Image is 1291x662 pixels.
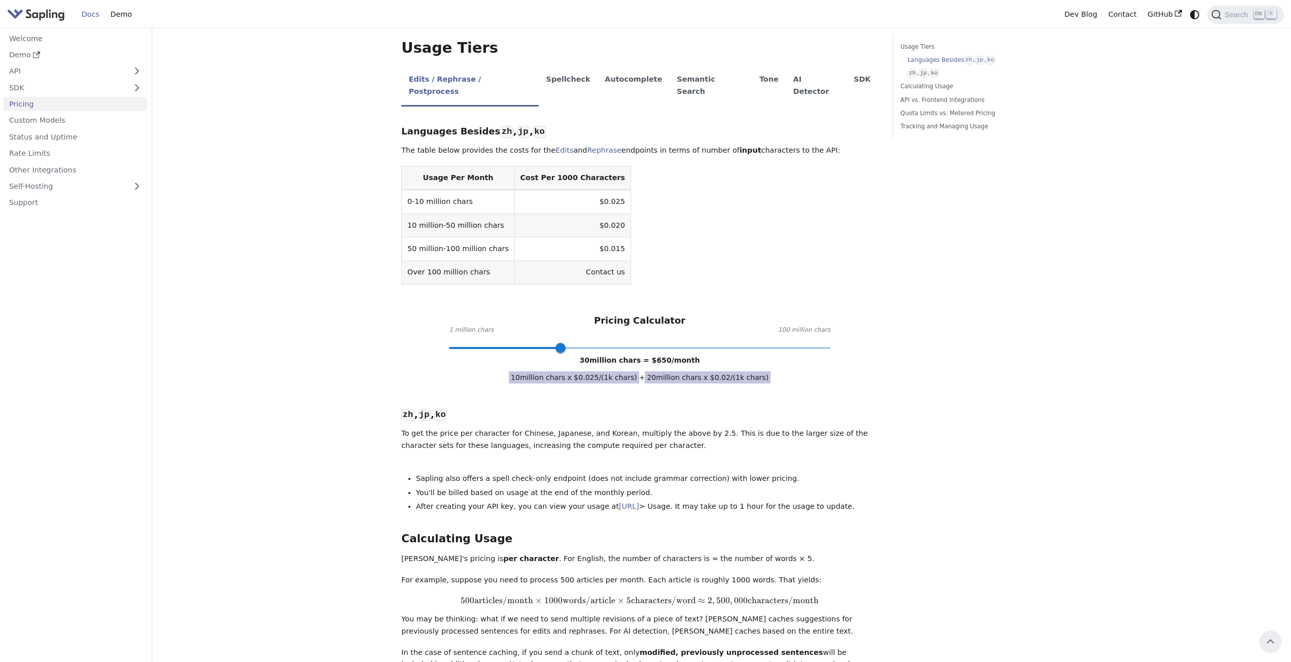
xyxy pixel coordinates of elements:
a: API [4,64,127,79]
td: $0.015 [514,237,631,261]
a: Rephrase [587,146,621,154]
li: Semantic Search [670,66,752,107]
code: zh [964,56,973,64]
p: The table below provides the costs for the and endpoints in terms of number of characters to the ... [401,145,878,157]
strong: per character [503,554,559,563]
span: 1000 [544,595,563,606]
a: Usage Tiers [900,42,1038,52]
button: Search (Ctrl+K) [1207,6,1283,24]
code: ko [533,126,546,138]
code: ko [986,56,995,64]
span: 500 [461,595,474,606]
p: [PERSON_NAME]'s pricing is . For English, the number of characters is ≈ the number of words × 5. [401,553,878,565]
a: Sapling.ai [7,7,68,22]
code: jp [418,409,431,421]
button: Scroll back to top [1260,631,1281,652]
a: Pricing [4,97,147,112]
code: jp [517,126,530,138]
a: Welcome [4,31,147,46]
td: $0.020 [514,214,631,237]
li: SDK [847,66,878,107]
td: Over 100 million chars [402,261,514,284]
li: You'll be billed based on usage at the end of the monthly period. [416,487,878,499]
span: × [535,595,542,606]
kbd: K [1266,10,1276,19]
li: Autocomplete [598,66,670,107]
li: Spellcheck [539,66,598,107]
a: Custom Models [4,113,147,128]
button: Expand sidebar category 'API' [127,64,147,79]
span: words/article [563,595,615,606]
li: Sapling also offers a spell check-only endpoint (does not include grammar correction) with lower ... [416,473,878,485]
span: , [712,595,715,606]
span: ≈ [698,595,705,606]
h3: Languages Besides , , [401,126,878,137]
a: Demo [105,7,137,22]
span: characters/word [631,595,696,606]
a: Support [4,195,147,210]
p: To get the price per character for Chinese, Japanese, and Korean, multiply the above by 2.5. This... [401,428,878,452]
a: GitHub [1142,7,1187,22]
img: Sapling.ai [7,7,65,22]
a: Demo [4,48,147,62]
li: Edits / Rephrase / Postprocess [401,66,539,107]
code: ko [930,69,939,78]
li: AI Detector [786,66,847,107]
a: Quota Limits vs. Metered Pricing [900,109,1038,118]
a: Self-Hosting [4,179,147,194]
span: 000 [734,595,748,606]
code: ko [434,409,447,421]
button: Switch between dark and light mode (currently system mode) [1188,7,1202,22]
span: 1 million chars [449,325,494,335]
code: zh [908,69,917,78]
button: Expand sidebar category 'SDK' [127,80,147,95]
p: For example, suppose you need to process 500 articles per month. Each article is roughly 1000 wor... [401,574,878,586]
a: Edits [555,146,573,154]
a: Status and Uptime [4,129,147,144]
h3: Pricing Calculator [594,315,685,327]
th: Cost Per 1000 Characters [514,166,631,190]
span: 30 million chars = $ 650 /month [580,356,700,364]
span: 500 [716,595,730,606]
code: jp [975,56,984,64]
td: $0.025 [514,190,631,214]
li: After creating your API key, you can view your usage at > Usage. It may take up to 1 hour for the... [416,501,878,513]
td: 10 million-50 million chars [402,214,514,237]
a: zh,jp,ko [908,68,1034,78]
span: + [639,373,645,381]
strong: modified, previously unprocessed sentences [640,648,823,656]
h2: Usage Tiers [401,39,878,57]
a: Tracking and Managing Usage [900,122,1038,131]
span: characters/month [748,595,819,606]
span: 20 million chars x $ 0.02 /(1k chars) [645,371,771,384]
td: Contact us [514,261,631,284]
td: 0-10 million chars [402,190,514,214]
a: Dev Blog [1059,7,1102,22]
code: zh [500,126,513,138]
a: API vs. Frontend Integrations [900,95,1038,105]
code: zh [401,409,414,421]
span: Search [1222,11,1254,19]
h3: , , [401,409,878,421]
strong: input [740,146,761,154]
span: × [617,595,624,606]
td: 50 million-100 million chars [402,237,514,261]
a: Contact [1103,7,1142,22]
span: 10 million chars x $ 0.025 /(1k chars) [509,371,639,384]
a: Rate Limits [4,146,147,161]
h2: Calculating Usage [401,532,878,546]
a: [URL] [619,502,639,510]
a: Languages Besideszh,jp,ko [908,55,1034,65]
a: Other Integrations [4,162,147,177]
span: 100 million chars [778,325,830,335]
span: 2 [708,595,712,606]
th: Usage Per Month [402,166,514,190]
p: You may be thinking: what if we need to send multiple revisions of a piece of text? [PERSON_NAME]... [401,613,878,638]
li: Tone [752,66,786,107]
code: jp [919,69,928,78]
span: 5 [626,595,631,606]
a: Calculating Usage [900,82,1038,91]
span: , [730,595,732,606]
a: Docs [76,7,105,22]
a: SDK [4,80,127,95]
